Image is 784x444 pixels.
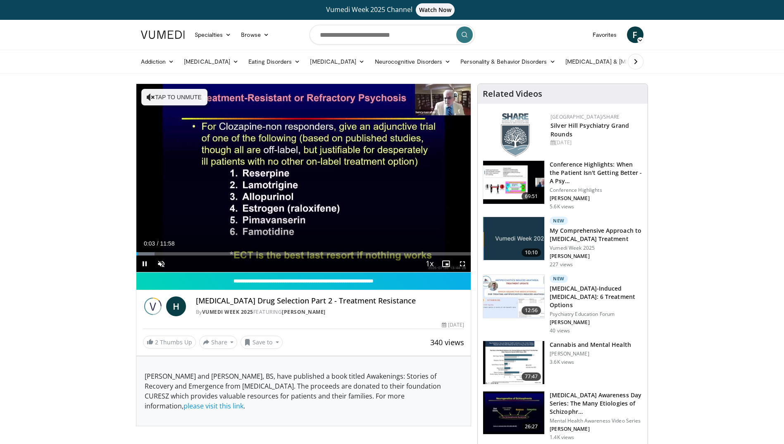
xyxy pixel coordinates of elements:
span: 0:03 [144,240,155,247]
p: Mental Health Awareness Video Series [550,418,643,424]
button: Enable picture-in-picture mode [438,255,454,272]
h4: Related Videos [483,89,542,99]
a: 77:47 Cannabis and Mental Health [PERSON_NAME] 3.6K views [483,341,643,384]
a: [MEDICAL_DATA] [179,53,243,70]
a: Addiction [136,53,179,70]
button: Fullscreen [454,255,471,272]
a: 69:51 Conference Highlights: When the Patient Isn't Getting Better - A Psy… Conference Highlights... [483,160,643,210]
a: Browse [236,26,274,43]
h3: [MEDICAL_DATA]-Induced [MEDICAL_DATA]: 6 Treatment Options [550,284,643,309]
h3: Conference Highlights: When the Patient Isn't Getting Better - A Psy… [550,160,643,185]
a: F [627,26,643,43]
img: Vumedi Week 2025 [143,296,163,316]
p: Conference Highlights [550,187,643,193]
p: 1.4K views [550,434,574,441]
a: 12:56 New [MEDICAL_DATA]-Induced [MEDICAL_DATA]: 6 Treatment Options Psychiatry Education Forum [... [483,275,643,334]
a: 10:10 New My Comprehensive Approach to [MEDICAL_DATA] Treatment Vumedi Week 2025 [PERSON_NAME] 22... [483,217,643,268]
a: Vumedi Week 2025 ChannelWatch Now [142,3,642,17]
span: / [157,240,159,247]
div: [DATE] [442,321,464,329]
img: f8aaeb6d-318f-4fcf-bd1d-54ce21f29e87.png.150x105_q85_autocrop_double_scale_upscale_version-0.2.png [501,113,530,157]
input: Search topics, interventions [310,25,475,45]
p: Psychiatry Education Forum [550,311,643,317]
div: Progress Bar [136,252,471,255]
span: 26:27 [522,423,541,431]
span: 12:56 [522,306,541,315]
p: [PERSON_NAME] [550,426,643,432]
img: 4362ec9e-0993-4580-bfd4-8e18d57e1d49.150x105_q85_crop-smart_upscale.jpg [483,161,544,204]
a: Neurocognitive Disorders [370,53,456,70]
a: [PERSON_NAME] [282,308,326,315]
span: 69:51 [522,192,541,201]
span: Watch Now [416,3,455,17]
img: cc17e273-e85b-4a44-ada7-bd2ab890eb55.150x105_q85_crop-smart_upscale.jpg [483,391,544,434]
a: [GEOGRAPHIC_DATA]/SHARE [550,113,620,120]
p: New [550,217,568,225]
video-js: Video Player [136,84,471,272]
span: 77:47 [522,372,541,381]
span: 2 [155,338,158,346]
span: 340 views [430,337,464,347]
h4: [MEDICAL_DATA] Drug Selection Part 2 - Treatment Resistance [196,296,465,306]
p: 5.6K views [550,203,574,210]
p: [PERSON_NAME] [550,351,631,357]
button: Unmute [153,255,169,272]
div: [DATE] [550,139,641,146]
p: New [550,275,568,283]
img: ae1082c4-cc90-4cd6-aa10-009092bfa42a.jpg.150x105_q85_crop-smart_upscale.jpg [483,217,544,260]
button: Share [199,336,238,349]
span: 11:58 [160,240,174,247]
a: H [166,296,186,316]
h3: My Comprehensive Approach to [MEDICAL_DATA] Treatment [550,227,643,243]
p: [PERSON_NAME] [550,195,643,202]
p: [PERSON_NAME] and [PERSON_NAME], BS, have published a book titled Awakenings: Stories of Recovery... [145,371,463,411]
img: acc69c91-7912-4bad-b845-5f898388c7b9.150x105_q85_crop-smart_upscale.jpg [483,275,544,318]
a: 2 Thumbs Up [143,336,196,349]
div: By FEATURING [196,308,465,316]
a: Favorites [588,26,622,43]
p: 227 views [550,261,573,268]
a: Eating Disorders [243,53,305,70]
p: 40 views [550,327,570,334]
img: 0e991599-1ace-4004-98d5-e0b39d86eda7.150x105_q85_crop-smart_upscale.jpg [483,341,544,384]
a: 26:27 [MEDICAL_DATA] Awareness Day Series: The Many Etiologies of Schizophr… Mental Health Awaren... [483,391,643,441]
a: Personality & Behavior Disorders [455,53,560,70]
a: Silver Hill Psychiatry Grand Rounds [550,122,629,138]
p: Vumedi Week 2025 [550,245,643,251]
a: Vumedi Week 2025 [202,308,253,315]
span: 10:10 [522,248,541,257]
a: [MEDICAL_DATA] [305,53,369,70]
img: VuMedi Logo [141,31,185,39]
a: please visit this link [183,401,243,411]
p: 3.6K views [550,359,574,365]
a: [MEDICAL_DATA] & [MEDICAL_DATA] [560,53,679,70]
button: Playback Rate [421,255,438,272]
h3: Cannabis and Mental Health [550,341,631,349]
button: Save to [241,336,283,349]
button: Tap to unmute [141,89,207,105]
p: [PERSON_NAME] [550,319,643,326]
a: Specialties [190,26,236,43]
h3: [MEDICAL_DATA] Awareness Day Series: The Many Etiologies of Schizophr… [550,391,643,416]
p: [PERSON_NAME] [550,253,643,260]
button: Pause [136,255,153,272]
